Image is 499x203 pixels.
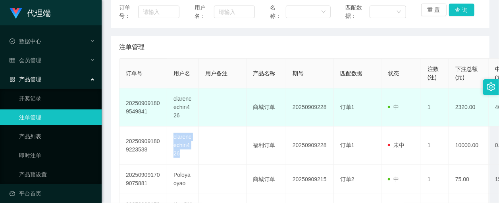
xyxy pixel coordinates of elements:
a: 即时注单 [19,147,95,163]
td: 1 [421,165,449,194]
span: 订单1 [340,142,355,148]
td: 商城订单 [247,88,286,126]
i: 图标: appstore-o [10,77,15,82]
span: 匹配数据 [340,70,362,77]
td: 商城订单 [247,165,286,194]
span: 订单号： [119,4,138,20]
button: 查 询 [449,4,474,16]
span: 名称： [270,4,285,20]
td: clarencechin426 [167,126,199,165]
span: 用户名： [195,4,214,20]
span: 产品管理 [10,76,41,82]
span: 中 [388,104,399,110]
h1: 代理端 [27,0,51,26]
a: 产品列表 [19,128,95,144]
td: 1 [421,126,449,165]
a: 代理端 [10,10,51,16]
td: Poloyaoyao [167,165,199,194]
td: 20250909228 [286,88,334,126]
button: 重 置 [421,4,447,16]
span: 未中 [388,142,405,148]
span: 匹配数据： [346,4,370,20]
a: 注单管理 [19,109,95,125]
td: 202509091809223538 [119,126,167,165]
td: clarencechin426 [167,88,199,126]
td: 10000.00 [449,126,489,165]
td: 福利订单 [247,126,286,165]
td: 20250909215 [286,165,334,194]
i: 图标: table [10,57,15,63]
td: 75.00 [449,165,489,194]
a: 产品预设置 [19,167,95,182]
a: 图标: dashboard平台首页 [10,186,95,201]
td: 1 [421,88,449,126]
span: 状态 [388,70,399,77]
span: 期号 [293,70,304,77]
span: 订单2 [340,176,355,182]
img: logo.9652507e.png [10,8,22,19]
span: 下注总额(元) [455,66,478,80]
a: 开奖记录 [19,90,95,106]
span: 数据中心 [10,38,41,44]
span: 中 [388,176,399,182]
td: 202509091809549841 [119,88,167,126]
span: 订单1 [340,104,355,110]
span: 用户备注 [205,70,227,77]
input: 请输入 [138,6,179,18]
i: 图标: setting [487,82,495,91]
td: 20250909228 [286,126,334,165]
span: 用户名 [173,70,190,77]
span: 注单管理 [119,42,144,52]
span: 产品名称 [253,70,275,77]
span: 注数(注) [428,66,439,80]
input: 请输入 [214,6,255,18]
td: 2320.00 [449,88,489,126]
span: 会员管理 [10,57,41,63]
i: 图标: down [321,10,326,15]
i: 图标: down [397,10,401,15]
td: 202509091709075881 [119,165,167,194]
i: 图标: check-circle-o [10,38,15,44]
span: 订单号 [126,70,143,77]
